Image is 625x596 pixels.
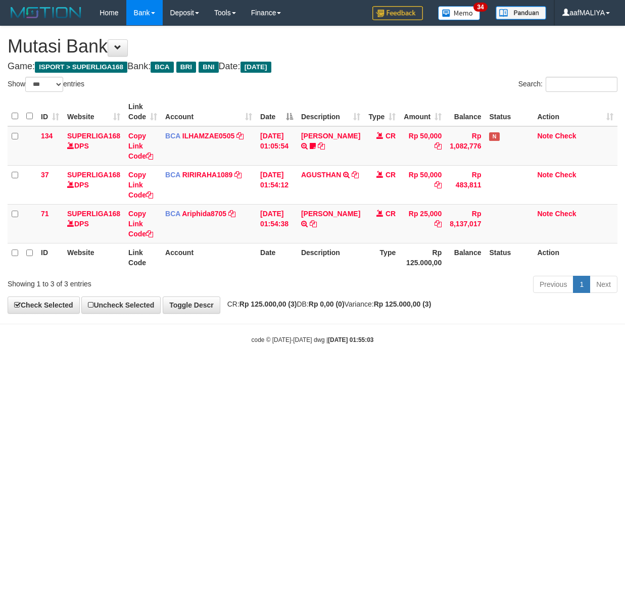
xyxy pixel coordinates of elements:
a: AGUSTHAN [301,171,341,179]
strong: Rp 0,00 (0) [309,300,345,308]
th: Link Code: activate to sort column ascending [124,97,161,126]
th: Status [485,243,533,272]
td: Rp 1,082,776 [446,126,485,166]
td: Rp 50,000 [400,126,446,166]
h1: Mutasi Bank [8,36,617,57]
th: Website [63,243,124,272]
a: Copy Ariphida8705 to clipboard [228,210,235,218]
a: SUPERLIGA168 [67,210,120,218]
h4: Game: Bank: Date: [8,62,617,72]
img: MOTION_logo.png [8,5,84,20]
a: Copy Rp 50,000 to clipboard [435,142,442,150]
span: 71 [41,210,49,218]
a: Copy RIRIRAHA1089 to clipboard [234,171,242,179]
td: DPS [63,126,124,166]
th: Type [364,243,400,272]
th: Type: activate to sort column ascending [364,97,400,126]
th: Balance [446,97,485,126]
span: BRI [176,62,196,73]
span: BNI [199,62,218,73]
th: Description: activate to sort column ascending [297,97,364,126]
strong: Rp 125.000,00 (3) [374,300,431,308]
a: RIRIRAHA1089 [182,171,233,179]
th: Action: activate to sort column ascending [533,97,617,126]
a: 1 [573,276,590,293]
td: Rp 25,000 [400,204,446,243]
th: Account: activate to sort column ascending [161,97,256,126]
span: BCA [165,171,180,179]
a: Previous [533,276,573,293]
input: Search: [546,77,617,92]
a: Note [537,210,553,218]
th: Date: activate to sort column descending [256,97,297,126]
span: 134 [41,132,53,140]
a: Copy Link Code [128,171,153,199]
span: BCA [165,132,180,140]
strong: Rp 125.000,00 (3) [239,300,297,308]
a: Copy Link Code [128,210,153,238]
a: Check [555,171,576,179]
td: Rp 50,000 [400,165,446,204]
span: CR [386,132,396,140]
strong: [DATE] 01:55:03 [328,336,373,343]
td: [DATE] 01:05:54 [256,126,297,166]
a: Check Selected [8,296,80,314]
span: Has Note [489,132,499,141]
th: Rp 125.000,00 [400,243,446,272]
label: Search: [518,77,617,92]
th: ID [37,243,63,272]
span: CR [386,210,396,218]
td: Rp 8,137,017 [446,204,485,243]
a: ILHAMZAE0505 [182,132,234,140]
a: Copy Link Code [128,132,153,160]
label: Show entries [8,77,84,92]
a: Copy AGUSTHAN to clipboard [352,171,359,179]
a: SUPERLIGA168 [67,171,120,179]
a: Copy ILHAMZAE0505 to clipboard [236,132,244,140]
th: Amount: activate to sort column ascending [400,97,446,126]
span: CR: DB: Variance: [222,300,431,308]
select: Showentries [25,77,63,92]
th: Status [485,97,533,126]
a: Note [537,171,553,179]
small: code © [DATE]-[DATE] dwg | [252,336,374,343]
td: [DATE] 01:54:38 [256,204,297,243]
th: Date [256,243,297,272]
span: CR [386,171,396,179]
a: Ariphida8705 [182,210,226,218]
th: Action [533,243,617,272]
a: Check [555,210,576,218]
a: Copy Rp 25,000 to clipboard [435,220,442,228]
a: [PERSON_NAME] [301,132,360,140]
span: [DATE] [241,62,271,73]
img: Button%20Memo.svg [438,6,480,20]
span: 34 [473,3,487,12]
th: ID: activate to sort column ascending [37,97,63,126]
img: panduan.png [496,6,546,20]
span: 37 [41,171,49,179]
span: BCA [151,62,173,73]
a: Check [555,132,576,140]
th: Balance [446,243,485,272]
span: ISPORT > SUPERLIGA168 [35,62,127,73]
th: Account [161,243,256,272]
a: Note [537,132,553,140]
td: [DATE] 01:54:12 [256,165,297,204]
a: Copy RAMADHAN MAULANA J to clipboard [318,142,325,150]
th: Description [297,243,364,272]
a: [PERSON_NAME] [301,210,360,218]
a: Copy Rp 50,000 to clipboard [435,181,442,189]
a: Uncheck Selected [81,296,161,314]
a: Next [590,276,617,293]
td: Rp 483,811 [446,165,485,204]
th: Link Code [124,243,161,272]
a: Toggle Descr [163,296,220,314]
span: BCA [165,210,180,218]
td: DPS [63,165,124,204]
a: SUPERLIGA168 [67,132,120,140]
th: Website: activate to sort column ascending [63,97,124,126]
div: Showing 1 to 3 of 3 entries [8,275,253,289]
a: Copy ANSA WULANSA to clipboard [310,220,317,228]
td: DPS [63,204,124,243]
img: Feedback.jpg [372,6,423,20]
